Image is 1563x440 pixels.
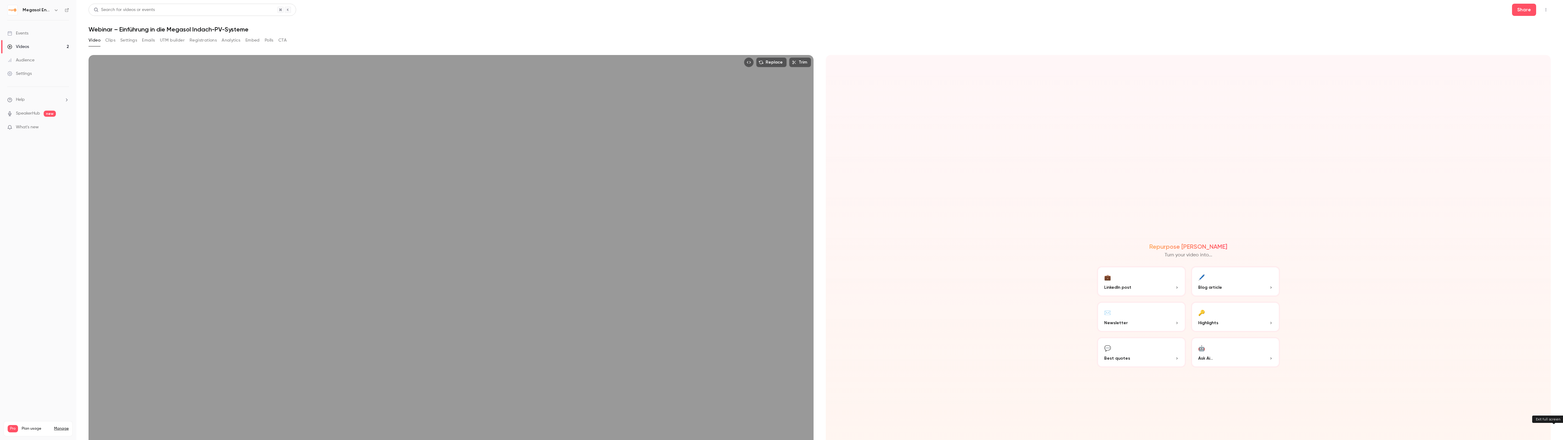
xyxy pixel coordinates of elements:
[222,35,241,45] button: Analytics
[1541,5,1551,15] button: Top Bar Actions
[1104,308,1111,317] div: ✉️
[1198,320,1218,326] span: Highlights
[265,35,274,45] button: Polls
[62,125,69,130] iframe: Noticeable Trigger
[16,124,39,130] span: What's new
[1198,343,1205,353] div: 🤖
[23,7,51,13] h6: Megasol Energie AG
[1198,308,1205,317] div: 🔑
[1104,320,1128,326] span: Newsletter
[1165,251,1212,259] p: Turn your video into...
[16,110,40,117] a: SpeakerHub
[89,26,1551,33] h1: Webinar – Einführung in die Megasol Indach-PV-Systeme
[1149,243,1227,250] h2: Repurpose [PERSON_NAME]
[44,111,56,117] span: new
[1198,272,1205,282] div: 🖊️
[1097,302,1186,332] button: ✉️Newsletter
[7,71,32,77] div: Settings
[160,35,185,45] button: UTM builder
[16,97,25,103] span: Help
[8,5,17,15] img: Megasol Energie AG
[789,57,811,67] button: Trim
[120,35,137,45] button: Settings
[1191,266,1280,297] button: 🖊️Blog article
[54,426,69,431] a: Manage
[1191,337,1280,368] button: 🤖Ask Ai...
[7,97,69,103] li: help-dropdown-opener
[1097,337,1186,368] button: 💬Best quotes
[142,35,155,45] button: Emails
[1104,272,1111,282] div: 💼
[1512,4,1536,16] button: Share
[1104,355,1130,361] span: Best quotes
[1104,284,1131,291] span: LinkedIn post
[190,35,217,45] button: Registrations
[1191,302,1280,332] button: 🔑Highlights
[7,30,28,36] div: Events
[756,57,787,67] button: Replace
[1198,355,1213,361] span: Ask Ai...
[22,426,50,431] span: Plan usage
[8,425,18,432] span: Pro
[1198,284,1222,291] span: Blog article
[7,44,29,50] div: Videos
[7,57,34,63] div: Audience
[89,35,100,45] button: Video
[105,35,115,45] button: Clips
[1104,343,1111,353] div: 💬
[1097,266,1186,297] button: 💼LinkedIn post
[744,57,754,67] button: Embed video
[94,7,155,13] div: Search for videos or events
[245,35,260,45] button: Embed
[278,35,287,45] button: CTA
